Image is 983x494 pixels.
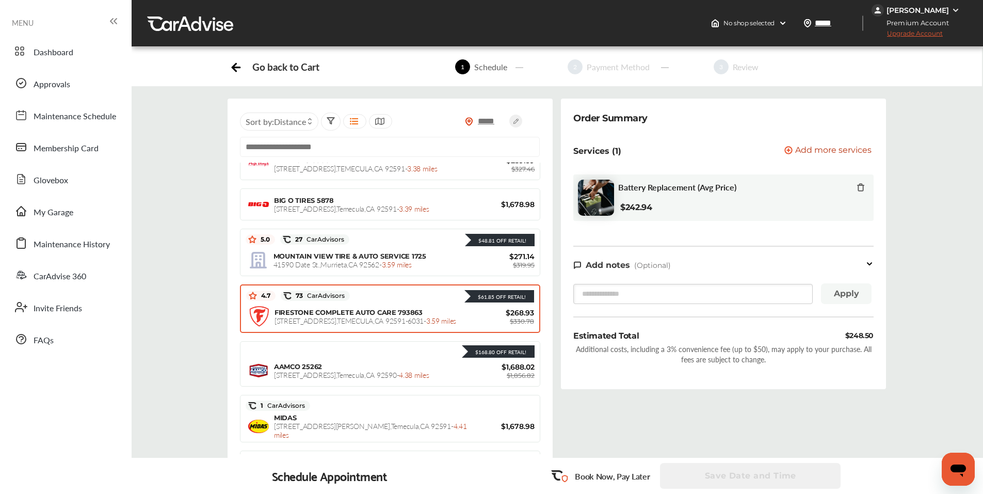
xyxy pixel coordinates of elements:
[283,235,291,244] img: caradvise_icon.5c74104a.svg
[568,59,583,74] span: 2
[248,360,269,381] img: logo-aamco.png
[784,146,872,156] button: Add more services
[618,182,736,192] span: Battery Replacement (Avg Price)
[510,317,534,325] span: $330.78
[34,142,99,155] span: Membership Card
[9,166,121,193] a: Glovebox
[34,78,70,91] span: Approvals
[583,61,654,73] div: Payment Method
[714,59,729,74] span: 3
[465,117,473,126] img: location_vector_orange.38f05af8.svg
[34,46,73,59] span: Dashboard
[872,29,943,42] span: Upgrade Account
[473,237,526,244] div: $48.81 Off Retail!
[634,261,671,270] span: (Optional)
[573,330,639,342] div: Estimated Total
[803,19,812,27] img: location_vector.a44bc228.svg
[272,469,388,483] div: Schedule Appointment
[426,315,456,326] span: 3.59 miles
[399,370,429,380] span: 4.38 miles
[620,202,652,212] b: $242.94
[472,308,534,317] span: $268.93
[249,292,257,300] img: star_icon.59ea9307.svg
[34,174,68,187] span: Glovebox
[511,165,535,173] span: $327.46
[9,134,121,161] a: Membership Card
[248,420,269,433] img: Midas+Logo_RGB.png
[573,146,621,156] p: Services (1)
[12,19,34,27] span: MENU
[34,270,86,283] span: CarAdvise 360
[248,202,269,206] img: BigOTires_Logo_2024_BigO_RGB_BrightRed.png
[303,292,345,299] span: CarAdvisors
[34,334,54,347] span: FAQs
[246,116,306,128] span: Sort by :
[274,413,297,422] span: MIDAS
[513,261,535,269] span: $319.95
[274,421,467,440] span: [STREET_ADDRESS][PERSON_NAME] , Temecula , CA 92591 -
[34,238,110,251] span: Maintenance History
[9,230,121,257] a: Maintenance History
[283,292,292,300] img: caradvise_icon.5c74104a.svg
[779,19,787,27] img: header-down-arrow.9dd2ce7d.svg
[34,110,116,123] span: Maintenance Schedule
[9,102,121,129] a: Maintenance Schedule
[455,59,470,74] span: 1
[273,259,412,269] span: 41590 Date St. , Murrieta , CA 92562 -
[274,196,334,204] span: BIG O TIRES 5878
[9,294,121,321] a: Invite Friends
[274,116,306,128] span: Distance
[249,306,269,327] img: logo-firestone.png
[575,470,650,482] p: Book Now, Pay Later
[872,4,884,17] img: jVpblrzwTbfkPYzPPzSLxeg0AAAAASUVORK5CYII=
[586,260,630,270] span: Add notes
[9,38,121,65] a: Dashboard
[34,302,82,315] span: Invite Friends
[274,421,467,440] span: 4.41 miles
[292,292,345,300] span: 73
[952,6,960,14] img: WGsFRI8htEPBVLJbROoPRyZpYNWhNONpIPPETTm6eUC0GeLEiAAAAAElFTkSuQmCC
[407,163,437,173] span: 3.38 miles
[302,236,344,243] span: CarAdvisors
[573,261,582,269] img: note-icon.db9493fa.svg
[9,326,121,353] a: FAQs
[845,330,874,342] div: $248.50
[729,61,763,73] div: Review
[473,252,535,261] span: $271.14
[263,402,305,409] span: CarAdvisors
[473,422,535,431] span: $1,678.98
[275,308,423,316] span: FIRESTONE COMPLETE AUTO CARE 793863
[473,293,526,300] div: $61.85 Off Retail!
[274,370,429,380] span: [STREET_ADDRESS] , Temecula , CA 92590 -
[887,6,949,15] div: [PERSON_NAME]
[248,402,256,410] img: caradvise_icon.5c74104a.svg
[274,163,438,173] span: [STREET_ADDRESS] , TEMECULA , CA 92591 -
[723,19,775,27] span: No shop selected
[9,198,121,225] a: My Garage
[256,402,305,410] span: 1
[273,252,426,260] span: MOUNTAIN VIEW TIRE & AUTO SERVICE 1725
[473,362,535,372] span: $1,688.02
[470,61,511,73] div: Schedule
[573,111,648,125] div: Order Summary
[382,259,412,269] span: 3.59 miles
[275,315,456,326] span: [STREET_ADDRESS] , TEMECULA , CA 92591-6031 -
[795,146,872,156] span: Add more services
[257,292,270,300] span: 4.7
[573,344,874,364] div: Additional costs, including a 3% convenience fee (up to $50), may apply to your purchase. All fee...
[399,203,429,214] span: 3.39 miles
[252,61,319,73] div: Go back to Cart
[821,283,872,304] button: Apply
[34,206,73,219] span: My Garage
[470,348,526,356] div: $168.80 Off Retail!
[274,203,429,214] span: [STREET_ADDRESS] , Temecula , CA 92591 -
[248,250,268,270] img: empty_shop_logo.394c5474.svg
[291,235,344,244] span: 27
[873,18,957,28] span: Premium Account
[507,372,535,379] span: $1,856.82
[862,15,863,31] img: header-divider.bc55588e.svg
[256,235,270,244] span: 5.0
[248,235,256,244] img: star_icon.59ea9307.svg
[711,19,719,27] img: header-home-logo.8d720a4f.svg
[274,362,322,371] span: AAMCO 25262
